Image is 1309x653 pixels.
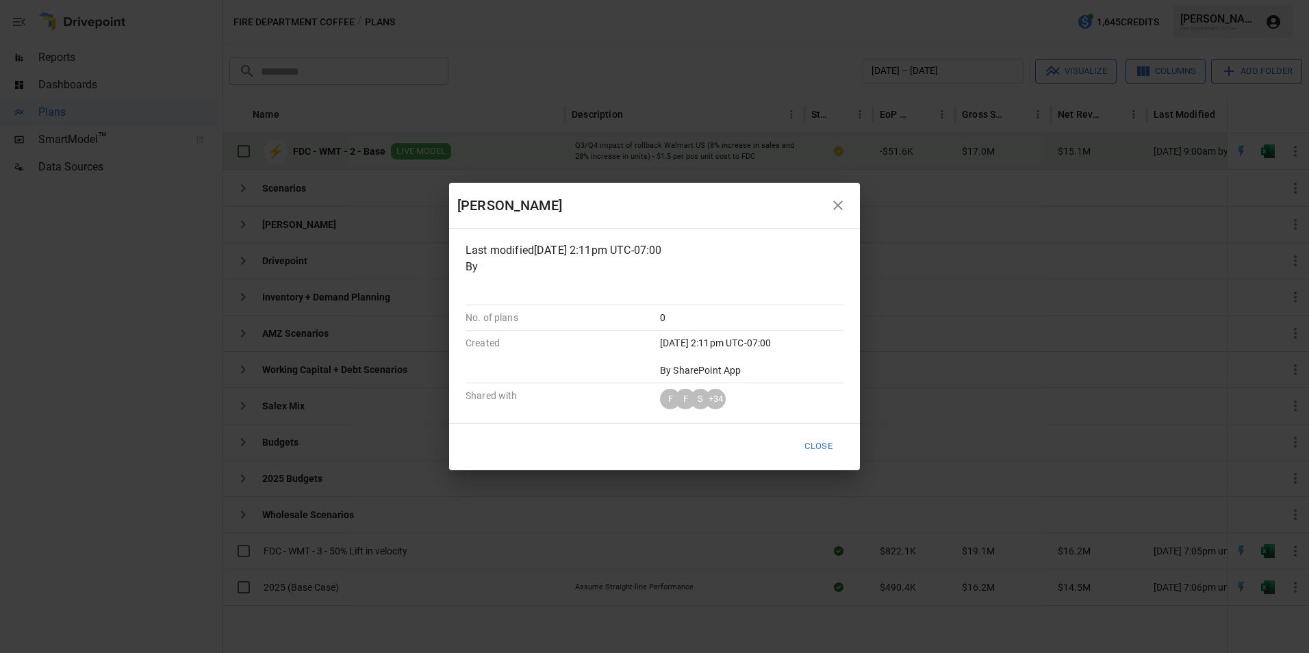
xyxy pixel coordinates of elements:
p: By SharePoint App [660,363,843,377]
div: [PERSON_NAME] [457,194,824,216]
div: + 34 [705,389,726,409]
div: F [660,389,681,409]
p: Created [466,336,649,350]
p: By [466,259,1139,275]
p: Last modified [DATE] 2:11pm UTC-07:00 [466,242,1139,259]
div: S [690,389,711,409]
p: 0 [660,311,843,324]
p: [DATE] 2:11pm UTC-07:00 [660,336,843,350]
div: F [675,389,696,409]
p: Shared with [466,389,649,402]
button: Close [796,435,841,458]
p: No. of plans [466,311,649,324]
